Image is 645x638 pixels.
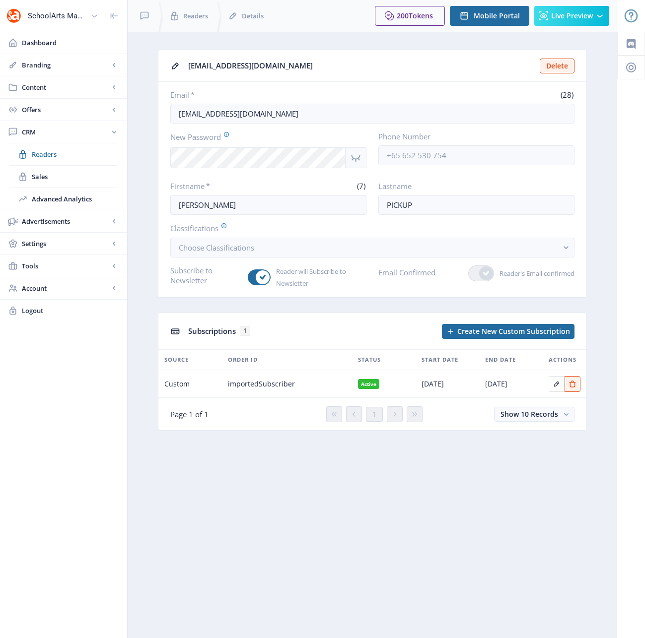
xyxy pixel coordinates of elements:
[170,90,368,100] label: Email
[559,90,574,100] span: (28)
[356,181,366,191] span: (7)
[188,326,236,336] span: Subscriptions
[442,324,574,339] button: Create New Custom Subscription
[170,195,366,215] input: Enter reader’s firstname
[188,58,534,73] div: [EMAIL_ADDRESS][DOMAIN_NAME]
[457,327,570,335] span: Create New Custom Subscription
[22,283,109,293] span: Account
[32,194,117,204] span: Advanced Analytics
[228,378,295,390] span: importedSubscriber
[28,5,86,27] div: SchoolArts Magazine
[378,195,574,215] input: Enter reader’s lastname
[10,166,117,188] a: Sales
[6,8,22,24] img: properties.app_icon.png
[22,306,119,316] span: Logout
[158,313,587,431] app-collection-view: Subscriptions
[549,378,565,387] a: Edit page
[549,354,576,366] span: Actions
[22,82,109,92] span: Content
[10,188,117,210] a: Advanced Analytics
[22,38,119,48] span: Dashboard
[164,378,190,390] span: Custom
[242,11,264,21] span: Details
[366,407,383,422] button: 1
[358,379,380,389] nb-badge: Active
[378,265,435,279] label: Email Confirmed
[494,407,574,422] button: Show 10 Records
[346,147,366,168] nb-icon: Show password
[534,6,609,26] button: Live Preview
[164,354,189,366] span: Source
[22,239,109,249] span: Settings
[32,172,117,182] span: Sales
[378,181,567,191] label: Lastname
[22,127,109,137] span: CRM
[474,12,520,20] span: Mobile Portal
[422,378,444,390] span: [DATE]
[170,131,358,142] label: New Password
[501,409,558,419] span: Show 10 Records
[409,11,433,20] span: Tokens
[494,267,574,279] span: Reader's Email confirmed
[183,11,208,21] span: Readers
[22,105,109,115] span: Offers
[170,104,574,124] input: Enter reader’s email
[10,143,117,165] a: Readers
[170,223,567,234] label: Classifications
[358,354,381,366] span: Status
[228,354,258,366] span: Order ID
[170,181,265,191] label: Firstname
[378,145,574,165] input: +65 652 530 754
[240,326,250,336] span: 1
[22,60,109,70] span: Branding
[540,59,574,73] button: Delete
[32,149,117,159] span: Readers
[375,6,445,26] button: 200Tokens
[22,216,109,226] span: Advertisements
[565,378,580,387] a: Edit page
[485,354,516,366] span: End Date
[551,12,593,20] span: Live Preview
[170,238,574,257] button: Choose Classifications
[422,354,458,366] span: Start Date
[271,265,366,289] span: Reader will Subscribe to Newsletter
[378,131,567,141] label: Phone Number
[436,324,574,339] a: New page
[485,378,507,390] span: [DATE]
[372,410,376,418] span: 1
[450,6,529,26] button: Mobile Portal
[170,409,209,419] span: Page 1 of 1
[179,243,254,253] span: Choose Classifications
[22,261,109,271] span: Tools
[170,265,240,285] label: Subscribe to Newsletter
